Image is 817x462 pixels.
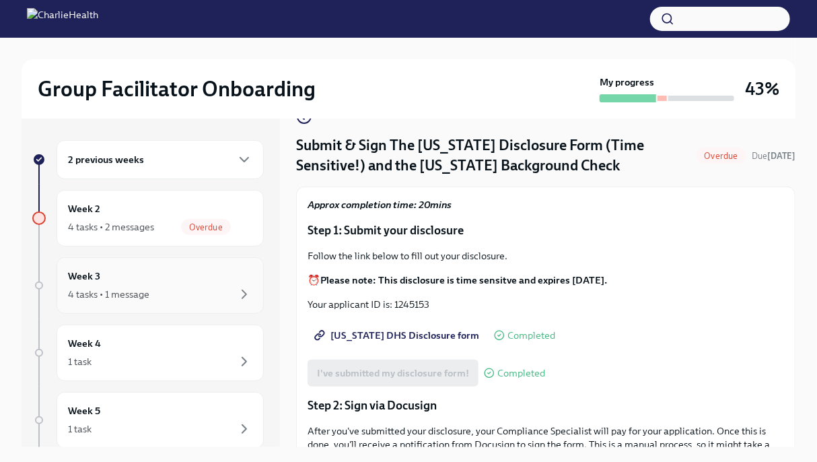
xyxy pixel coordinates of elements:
[752,151,795,161] span: Due
[600,75,654,89] strong: My progress
[32,257,264,314] a: Week 34 tasks • 1 message
[320,274,607,286] strong: Please note: This disclosure is time sensitve and expires [DATE].
[68,336,101,351] h6: Week 4
[68,403,100,418] h6: Week 5
[68,220,154,234] div: 4 tasks • 2 messages
[68,288,149,301] div: 4 tasks • 1 message
[27,8,98,30] img: CharlieHealth
[308,222,784,238] p: Step 1: Submit your disclosure
[308,273,784,287] p: ⏰
[317,329,479,342] span: [US_STATE] DHS Disclosure form
[68,355,92,368] div: 1 task
[68,201,100,216] h6: Week 2
[68,269,100,284] h6: Week 3
[752,150,795,162] span: August 27th, 2025 10:00
[57,140,264,179] div: 2 previous weeks
[308,397,784,414] p: Step 2: Sign via Docusign
[697,151,746,161] span: Overdue
[308,298,784,311] p: Your applicant ID is: 1245153
[68,422,92,436] div: 1 task
[296,135,691,176] h4: Submit & Sign The [US_STATE] Disclosure Form (Time Sensitive!) and the [US_STATE] Background Check
[308,322,489,349] a: [US_STATE] DHS Disclosure form
[32,190,264,246] a: Week 24 tasks • 2 messagesOverdue
[308,199,452,211] strong: Approx completion time: 20mins
[497,368,545,378] span: Completed
[745,77,779,101] h3: 43%
[507,331,555,341] span: Completed
[38,75,316,102] h2: Group Facilitator Onboarding
[767,151,795,161] strong: [DATE]
[32,392,264,449] a: Week 51 task
[181,222,231,232] span: Overdue
[68,152,144,167] h6: 2 previous weeks
[308,249,784,263] p: Follow the link below to fill out your disclosure.
[32,325,264,381] a: Week 41 task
